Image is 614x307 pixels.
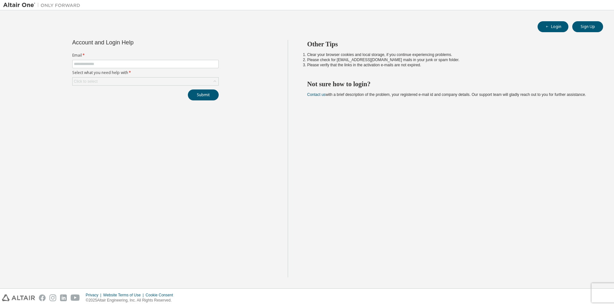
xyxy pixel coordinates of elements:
div: Cookie Consent [145,293,177,298]
li: Please verify that the links in the activation e-mails are not expired. [307,62,592,68]
img: youtube.svg [71,294,80,301]
img: linkedin.svg [60,294,67,301]
div: Account and Login Help [72,40,189,45]
button: Submit [188,89,219,100]
img: facebook.svg [39,294,46,301]
img: Altair One [3,2,83,8]
img: instagram.svg [49,294,56,301]
div: Click to select [74,79,98,84]
label: Select what you need help with [72,70,219,75]
h2: Other Tips [307,40,592,48]
li: Clear your browser cookies and local storage, if you continue experiencing problems. [307,52,592,57]
p: © 2025 Altair Engineering, Inc. All Rights Reserved. [86,298,177,303]
img: altair_logo.svg [2,294,35,301]
h2: Not sure how to login? [307,80,592,88]
label: Email [72,53,219,58]
button: Login [538,21,568,32]
div: Website Terms of Use [103,293,145,298]
span: with a brief description of the problem, your registered e-mail id and company details. Our suppo... [307,92,586,97]
div: Privacy [86,293,103,298]
button: Sign Up [572,21,603,32]
li: Please check for [EMAIL_ADDRESS][DOMAIN_NAME] mails in your junk or spam folder. [307,57,592,62]
a: Contact us [307,92,326,97]
div: Click to select [73,78,218,85]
